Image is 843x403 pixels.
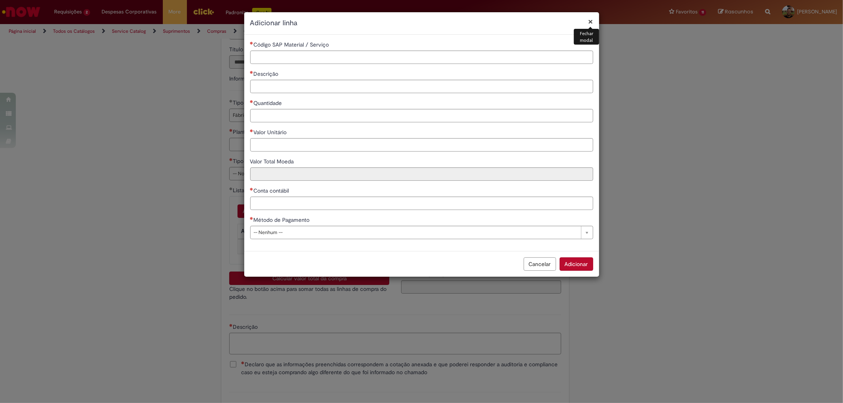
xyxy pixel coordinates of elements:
input: Valor Total Moeda [250,167,593,181]
button: Fechar modal [588,17,593,26]
h2: Adicionar linha [250,18,593,28]
input: Conta contábil [250,197,593,210]
span: Necessários [250,41,254,45]
button: Adicionar [560,257,593,271]
span: Necessários [250,100,254,103]
span: Conta contábil [254,187,291,194]
span: -- Nenhum -- [254,226,577,239]
div: Fechar modal [574,29,599,45]
span: Necessários [250,217,254,220]
span: Valor Unitário [254,129,289,136]
span: Quantidade [254,99,284,107]
span: Descrição [254,70,280,77]
span: Necessários [250,129,254,132]
span: Método de Pagamento [254,216,311,223]
input: Valor Unitário [250,138,593,152]
button: Cancelar [524,257,556,271]
span: Código SAP Material / Serviço [254,41,331,48]
input: Descrição [250,80,593,93]
input: Código SAP Material / Serviço [250,51,593,64]
span: Necessários [250,187,254,191]
input: Quantidade [250,109,593,122]
span: Necessários [250,71,254,74]
span: Somente leitura - Valor Total Moeda [250,158,296,165]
